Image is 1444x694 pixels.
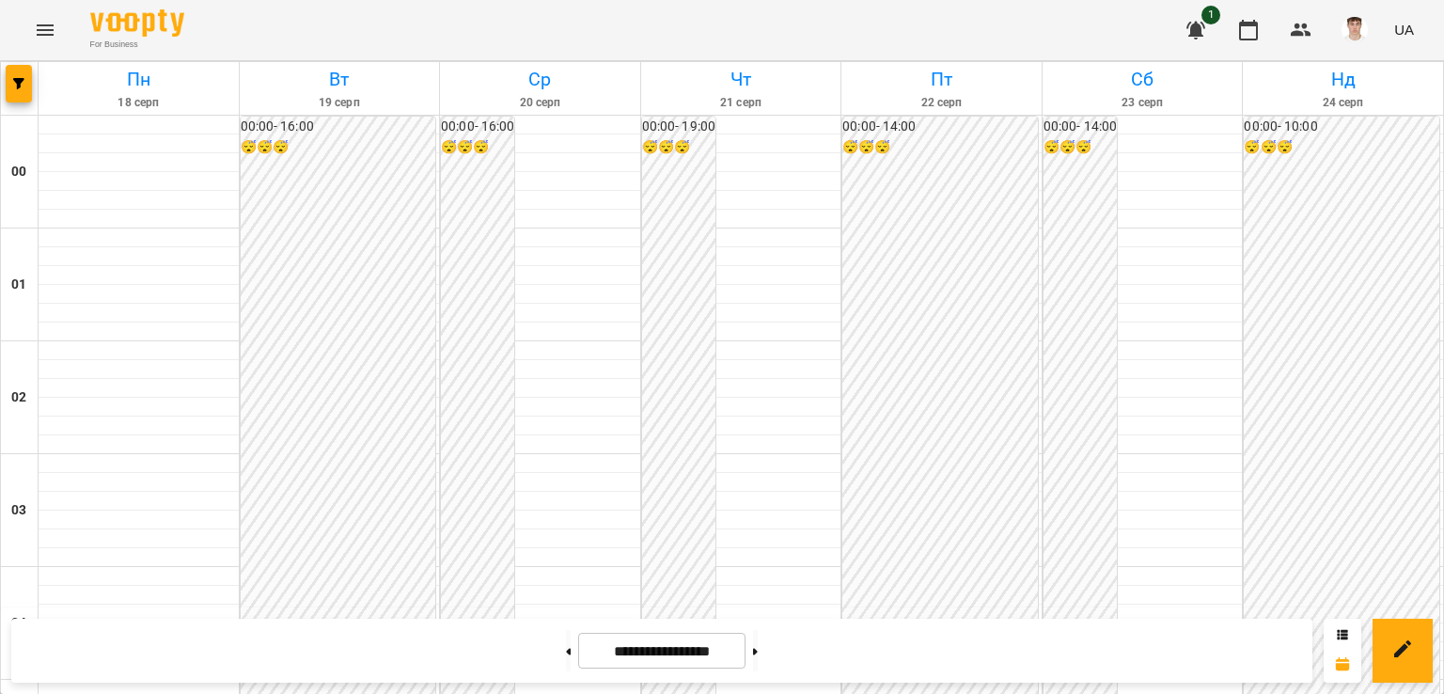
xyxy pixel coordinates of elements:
h6: 21 серп [644,94,839,112]
h6: 01 [11,275,26,295]
img: 8fe045a9c59afd95b04cf3756caf59e6.jpg [1342,17,1368,43]
button: UA [1387,12,1421,47]
h6: Пт [844,65,1039,94]
h6: 😴😴😴 [642,137,715,158]
h6: 😴😴😴 [241,137,436,158]
h6: 18 серп [41,94,236,112]
h6: Нд [1246,65,1440,94]
button: Menu [23,8,68,53]
h6: 22 серп [844,94,1039,112]
h6: Чт [644,65,839,94]
h6: 23 серп [1045,94,1240,112]
h6: Вт [243,65,437,94]
h6: 😴😴😴 [1244,137,1439,158]
span: UA [1394,20,1414,39]
h6: Пн [41,65,236,94]
img: Voopty Logo [90,9,184,37]
h6: 😴😴😴 [441,137,514,158]
h6: Ср [443,65,637,94]
h6: 😴😴😴 [842,137,1038,158]
span: For Business [90,39,184,51]
h6: 00:00 - 16:00 [241,117,436,137]
h6: 00:00 - 16:00 [441,117,514,137]
h6: 20 серп [443,94,637,112]
h6: 00:00 - 19:00 [642,117,715,137]
h6: 😴😴😴 [1044,137,1117,158]
h6: 19 серп [243,94,437,112]
h6: 02 [11,387,26,408]
h6: 24 серп [1246,94,1440,112]
span: 1 [1201,6,1220,24]
h6: Сб [1045,65,1240,94]
h6: 00 [11,162,26,182]
h6: 00:00 - 14:00 [1044,117,1117,137]
h6: 00:00 - 14:00 [842,117,1038,137]
h6: 00:00 - 10:00 [1244,117,1439,137]
h6: 03 [11,500,26,521]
